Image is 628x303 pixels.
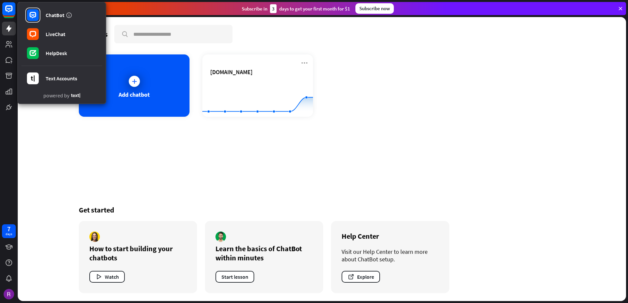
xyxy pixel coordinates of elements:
a: 7 days [2,224,16,238]
div: Learn the basics of ChatBot within minutes [215,244,313,262]
button: Explore [342,271,380,283]
span: forbo.com [210,68,253,76]
div: Help Center [342,232,439,241]
div: How to start building your chatbots [89,244,187,262]
button: Watch [89,271,125,283]
div: Add chatbot [119,91,150,98]
div: Get started [79,205,565,214]
img: author [89,232,100,242]
button: Open LiveChat chat widget [5,3,25,22]
div: Subscribe in days to get your first month for $1 [242,4,350,13]
div: 3 [270,4,277,13]
div: Visit our Help Center to learn more about ChatBot setup. [342,248,439,263]
div: Subscribe now [355,3,394,14]
div: 7 [7,226,11,232]
img: author [215,232,226,242]
button: Start lesson [215,271,254,283]
div: days [6,232,12,236]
